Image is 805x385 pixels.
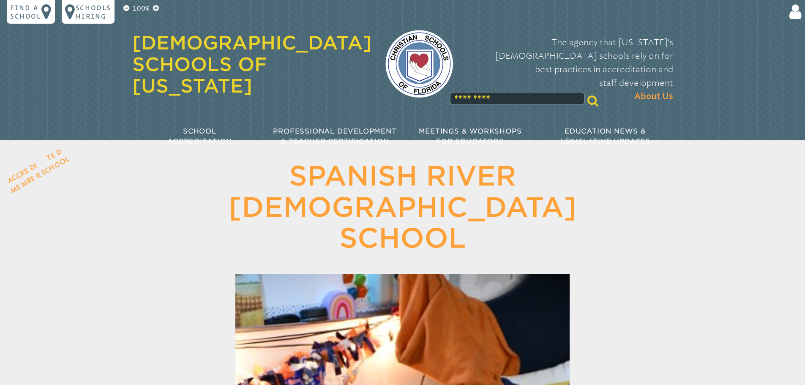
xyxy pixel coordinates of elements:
p: Schools Hiring [76,3,111,20]
a: [DEMOGRAPHIC_DATA] Schools of [US_STATE] [132,32,372,97]
span: Education News & Legislative Updates [560,127,650,145]
p: The agency that [US_STATE]’s [DEMOGRAPHIC_DATA] schools rely on for best practices in accreditati... [467,35,673,103]
span: School Accreditation [167,127,232,145]
span: Professional Development & Teacher Certification [273,127,396,145]
h1: Spanish River [DEMOGRAPHIC_DATA] School [186,161,620,254]
p: 100% [131,3,151,14]
img: csf-logo-web-colors.png [385,30,453,98]
p: Find a school [10,3,41,20]
span: About Us [634,90,673,103]
span: Meetings & Workshops for Educators [419,127,522,145]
